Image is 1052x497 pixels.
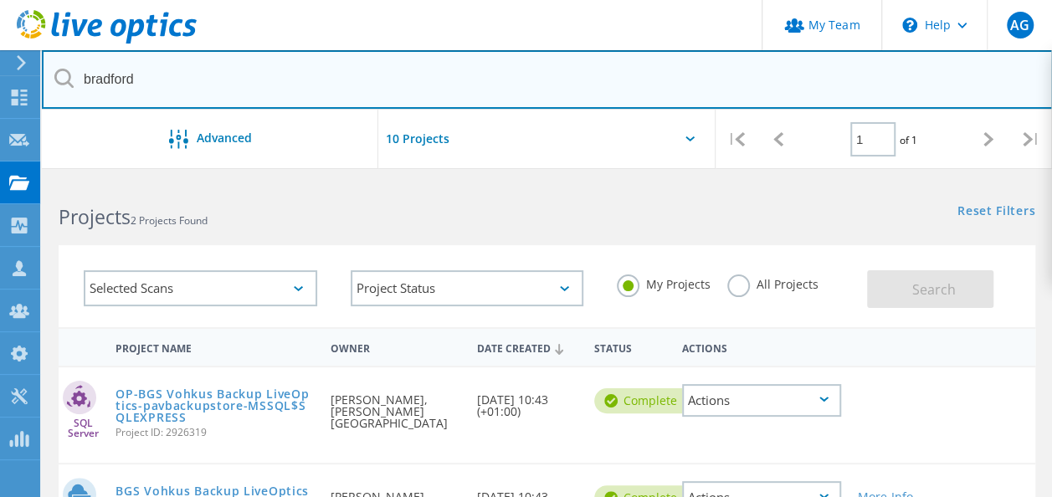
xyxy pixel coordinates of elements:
div: [DATE] 10:43 (+01:00) [469,367,586,434]
div: Complete [594,388,694,413]
a: Live Optics Dashboard [17,35,197,47]
label: All Projects [727,274,819,290]
span: AG [1010,18,1029,32]
div: Actions [674,331,849,362]
a: Reset Filters [957,205,1035,219]
label: My Projects [617,274,711,290]
b: Projects [59,203,131,230]
svg: \n [902,18,917,33]
a: BGS Vohkus Backup LiveOptics [115,485,309,497]
span: Advanced [197,132,252,144]
a: OP-BGS Vohkus Backup LiveOptics-pavbackupstore-MSSQL$SQLEXPRESS [115,388,314,423]
span: SQL Server [59,418,107,438]
span: Search [911,280,955,299]
button: Search [867,270,993,308]
span: 2 Projects Found [131,213,208,228]
span: of 1 [900,133,917,147]
div: Owner [322,331,469,362]
span: Project ID: 2926319 [115,428,314,438]
div: | [716,110,757,169]
div: Actions [682,384,841,417]
div: Project Name [107,331,322,362]
div: Status [586,331,674,362]
div: [PERSON_NAME], [PERSON_NAME][GEOGRAPHIC_DATA] [322,367,469,446]
div: Project Status [351,270,584,306]
div: Date Created [469,331,586,363]
div: | [1010,110,1052,169]
div: Selected Scans [84,270,317,306]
